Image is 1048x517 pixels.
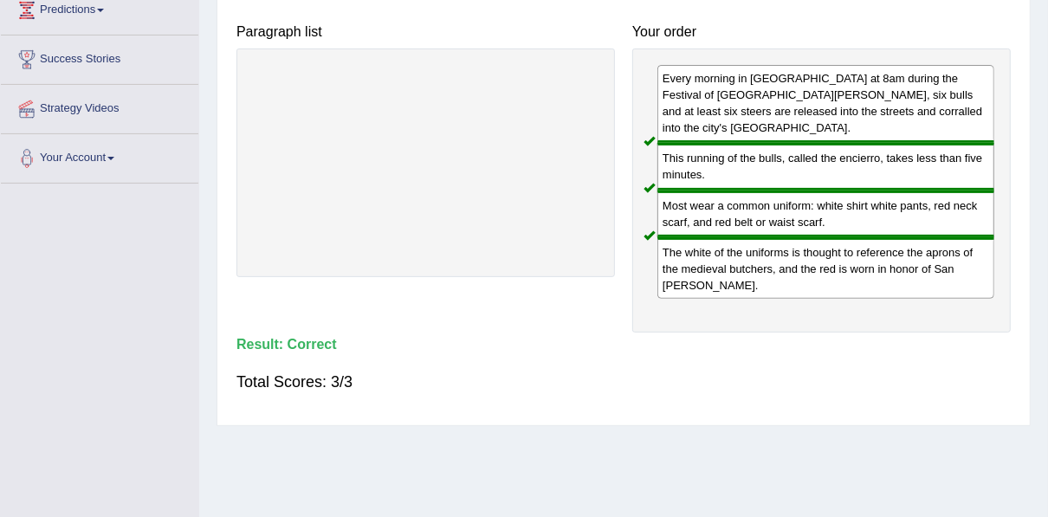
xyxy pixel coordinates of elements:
div: The white of the uniforms is thought to reference the aprons of the medieval butchers, and the re... [657,237,994,299]
h4: Result: [236,337,1011,352]
h4: Paragraph list [236,24,615,40]
div: Total Scores: 3/3 [236,361,1011,403]
h4: Your order [632,24,1011,40]
a: Strategy Videos [1,85,198,128]
a: Your Account [1,134,198,178]
div: This running of the bulls, called the encierro, takes less than five minutes. [657,143,994,190]
div: Most wear a common uniform: white shirt white pants, red neck scarf, and red belt or waist scarf. [657,191,994,237]
div: Every morning in [GEOGRAPHIC_DATA] at 8am during the Festival of [GEOGRAPHIC_DATA][PERSON_NAME], ... [657,65,994,143]
a: Success Stories [1,36,198,79]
